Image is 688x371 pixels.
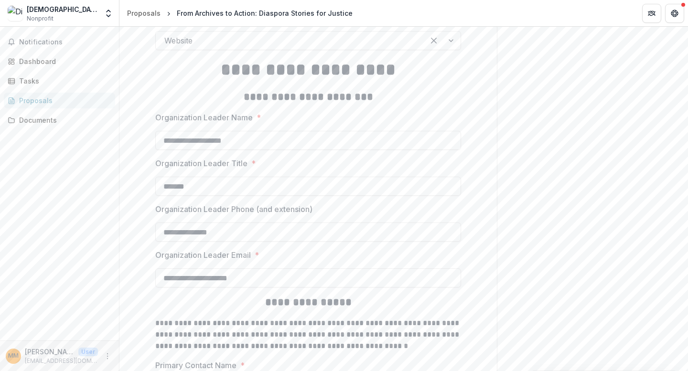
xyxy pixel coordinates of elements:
div: Documents [19,115,107,125]
button: Open entity switcher [102,4,115,23]
div: Proposals [19,95,107,106]
div: From Archives to Action: Diaspora Stories for Justice [177,8,353,18]
nav: breadcrumb [123,6,356,20]
div: Dashboard [19,56,107,66]
div: [DEMOGRAPHIC_DATA] Story Center [27,4,98,14]
a: Documents [4,112,115,128]
img: DiosporaDNA Story Center [8,6,23,21]
p: User [78,348,98,356]
span: Nonprofit [27,14,54,23]
p: Organization Leader Title [155,158,247,169]
button: Notifications [4,34,115,50]
p: Primary Contact Name [155,360,236,371]
div: Monica Montgomery [8,353,19,359]
div: Clear selected options [426,33,441,48]
button: More [102,350,113,362]
a: Dashboard [4,53,115,69]
p: Organization Leader Name [155,112,253,123]
button: Get Help [665,4,684,23]
p: Organization Leader Phone (and extension) [155,203,312,215]
p: [EMAIL_ADDRESS][DOMAIN_NAME] [25,357,98,365]
button: Partners [642,4,661,23]
p: Organization Leader Email [155,249,251,261]
div: Tasks [19,76,107,86]
div: Proposals [127,8,161,18]
a: Proposals [123,6,164,20]
a: Tasks [4,73,115,89]
a: Proposals [4,93,115,108]
span: Notifications [19,38,111,46]
p: [PERSON_NAME] [25,347,75,357]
